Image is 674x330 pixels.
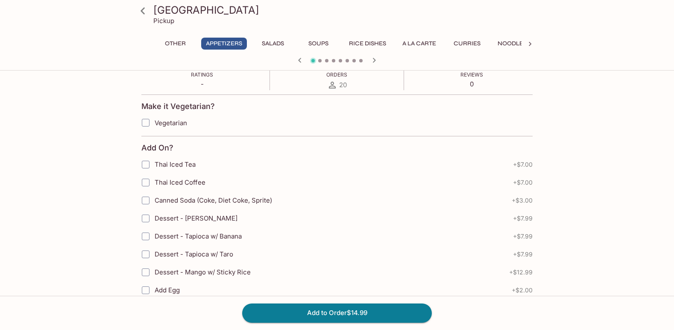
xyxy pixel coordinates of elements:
[155,119,187,127] span: Vegetarian
[254,38,292,50] button: Salads
[191,80,213,88] p: -
[326,71,347,78] span: Orders
[509,269,533,276] span: + $12.99
[242,303,432,322] button: Add to Order$14.99
[299,38,337,50] button: Soups
[513,233,533,240] span: + $7.99
[493,38,531,50] button: Noodles
[513,179,533,186] span: + $7.00
[448,38,486,50] button: Curries
[156,38,194,50] button: Other
[512,287,533,294] span: + $2.00
[155,178,205,186] span: Thai Iced Coffee
[153,17,174,25] p: Pickup
[512,197,533,204] span: + $3.00
[155,268,251,276] span: Dessert - Mango w/ Sticky Rice
[513,251,533,258] span: + $7.99
[513,215,533,222] span: + $7.99
[398,38,441,50] button: A La Carte
[153,3,535,17] h3: [GEOGRAPHIC_DATA]
[155,286,180,294] span: Add Egg
[460,80,483,88] p: 0
[513,161,533,168] span: + $7.00
[155,160,196,168] span: Thai Iced Tea
[155,232,242,240] span: Dessert - Tapioca w/ Banana
[339,81,347,89] span: 20
[201,38,247,50] button: Appetizers
[141,102,215,111] h4: Make it Vegetarian?
[191,71,213,78] span: Ratings
[155,196,272,204] span: Canned Soda (Coke, Diet Coke, Sprite)
[460,71,483,78] span: Reviews
[344,38,391,50] button: Rice Dishes
[141,143,173,153] h4: Add On?
[155,250,233,258] span: Dessert - Tapioca w/ Taro
[155,214,237,222] span: Dessert - [PERSON_NAME]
